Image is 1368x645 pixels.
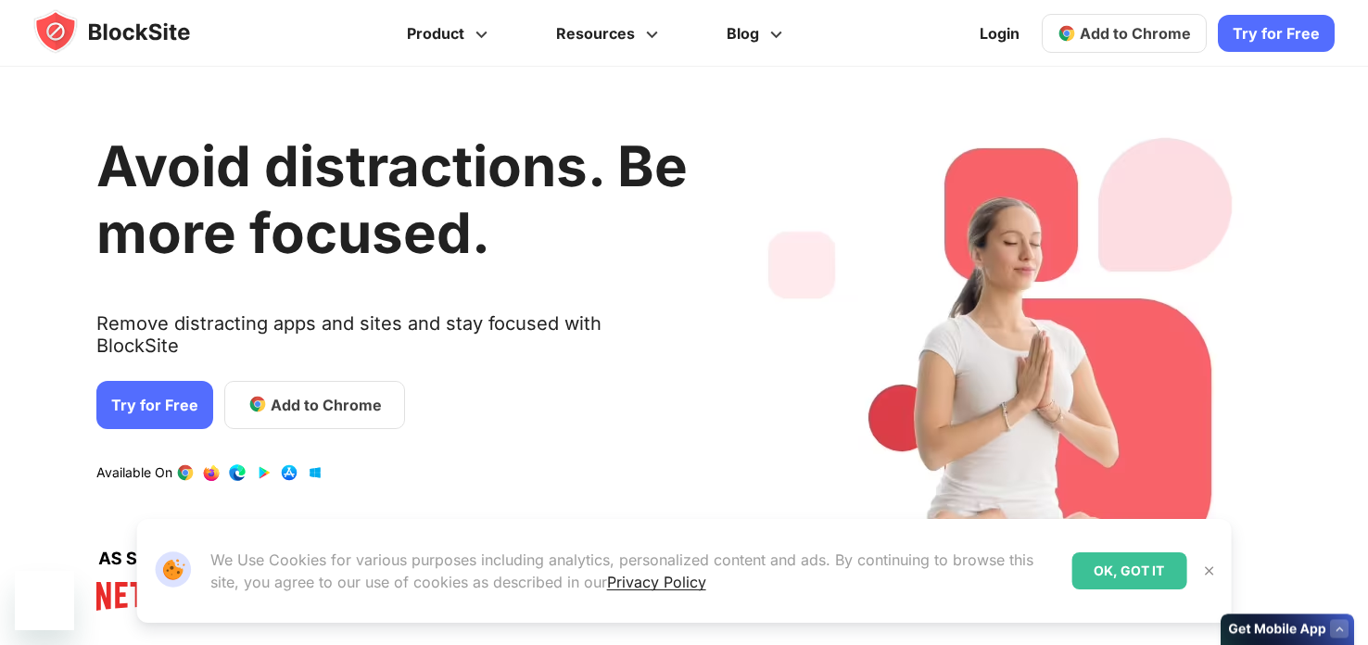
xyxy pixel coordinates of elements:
img: chrome-icon.svg [1058,24,1076,43]
span: Add to Chrome [1080,24,1191,43]
a: Privacy Policy [607,573,706,591]
a: Add to Chrome [224,380,405,428]
text: Remove distracting apps and sites and stay focused with BlockSite [96,311,688,371]
button: Close [1197,559,1221,583]
img: blocksite-icon.5d769676.svg [33,9,226,54]
a: Add to Chrome [1042,14,1207,53]
h1: Avoid distractions. Be more focused. [96,132,688,265]
iframe: Button to launch messaging window [15,571,74,630]
div: OK, GOT IT [1071,552,1186,589]
p: We Use Cookies for various purposes including analytics, personalized content and ads. By continu... [210,549,1058,593]
img: Close [1201,563,1216,578]
text: Available On [96,463,172,482]
a: Try for Free [1218,15,1335,52]
a: Try for Free [96,380,213,428]
a: Login [969,11,1031,56]
span: Add to Chrome [271,393,382,415]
